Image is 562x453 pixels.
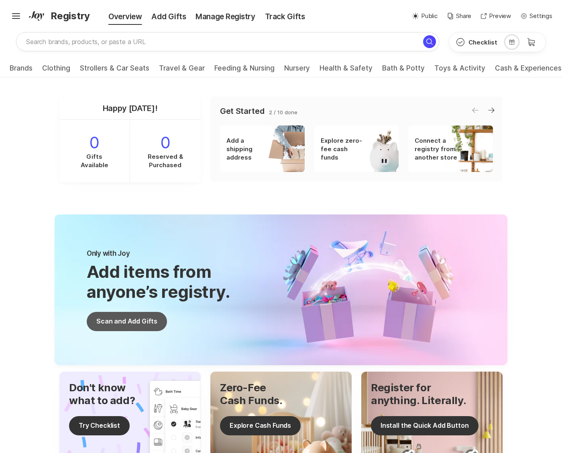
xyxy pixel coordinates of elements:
[284,64,310,77] a: Nursery
[87,312,167,331] button: Scan and Add Gifts
[529,12,552,21] p: Settings
[42,64,70,77] a: Clothing
[456,12,471,21] p: Share
[130,133,201,152] p: 0
[159,64,205,77] a: Travel & Gear
[16,32,439,51] input: Search brands, products, or paste a URL
[87,262,230,302] p: Add items from anyone’s registry.
[269,109,297,116] p: 2 / 10 done
[80,64,149,77] a: Strollers & Car Seats
[371,381,479,406] p: Register for anything. Literally.
[382,64,425,77] a: Bath & Potty
[51,9,90,23] span: Registry
[191,11,260,22] div: Manage Registry
[220,106,264,116] p: Get Started
[59,133,130,152] p: 0
[521,12,552,21] button: Settings
[40,214,522,365] iframe: friends-registry-background
[495,64,562,77] a: Cash & Experiences
[449,32,504,52] button: Checklist
[415,136,459,162] p: Connect a registry from another store
[421,12,438,21] p: Public
[69,416,130,435] button: Try Checklist
[371,416,479,435] button: Install the Quick Add Button
[87,249,230,262] p: Only with Joy
[412,12,438,21] button: Public
[226,136,271,162] p: Add a shipping address
[74,152,114,169] p: Gifts Available
[92,11,147,22] div: Overview
[69,381,135,406] p: Don't know what to add?
[220,416,301,435] button: Explore Cash Funds
[489,12,511,21] p: Preview
[321,136,365,162] p: Explore zero-fee cash funds
[447,12,471,21] button: Share
[434,64,485,77] a: Toys & Activity
[320,64,373,77] a: Health & Safety
[220,381,301,406] p: Zero-Fee Cash Funds.
[145,152,185,169] p: Reserved & Purchased
[260,11,310,22] div: Track Gifts
[147,11,191,22] div: Add Gifts
[10,64,33,77] a: Brands
[423,35,436,48] button: Search for
[103,103,158,113] p: Happy [DATE]!
[214,64,275,77] a: Feeding & Nursing
[481,12,511,21] button: Preview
